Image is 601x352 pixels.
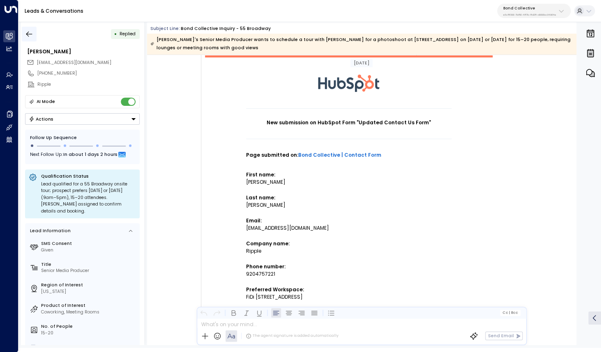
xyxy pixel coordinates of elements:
[37,59,111,66] span: apierson@ripple.com
[25,113,140,125] div: Button group with a nested menu
[246,263,286,270] strong: Phone number:
[350,59,373,67] div: [DATE]
[503,13,556,16] p: e5c8f306-7b86-487b-8d28-d066bc04964e
[37,81,140,88] div: Ripple
[246,217,262,224] strong: Email:
[41,247,137,254] div: Given
[114,28,117,39] div: •
[29,116,54,122] div: Actions
[41,240,137,247] label: SMS Consent
[318,57,380,108] img: HubSpot
[28,228,71,234] div: Lead Information
[246,151,381,158] strong: Page submitted on:
[41,282,137,288] label: Region of Interest
[41,309,137,315] div: Coworking, Meeting Rooms
[41,323,137,330] label: No. of People
[497,4,571,18] button: Bond Collectivee5c8f306-7b86-487b-8d28-d066bc04964e
[25,7,83,14] a: Leads & Conversations
[120,31,136,37] span: Replied
[150,36,573,52] div: [PERSON_NAME]'s Senior Media Producer wants to schedule a tour with [PERSON_NAME] for a photoshoo...
[246,201,451,209] div: [PERSON_NAME]
[246,194,275,201] strong: Last name:
[212,308,222,318] button: Redo
[30,135,135,141] div: Follow Up Sequence
[41,345,137,351] div: AddArea
[150,25,180,32] span: Subject Line:
[41,261,137,268] label: Title
[246,333,338,339] div: The agent signature is added automatically
[181,25,271,32] div: Bond Collective Inquiry - 55 Broadway
[503,6,556,11] p: Bond Collective
[246,240,290,247] strong: Company name:
[246,247,451,255] div: Ripple
[246,119,451,126] h1: New submission on HubSpot Form "Updated Contact Us Form"
[500,310,520,315] button: Cc|Bcc
[41,330,137,336] div: 15-20
[41,288,137,295] div: [US_STATE]
[41,302,137,309] label: Product of Interest
[63,151,117,160] span: In about 1 days 2 hours
[298,151,381,159] a: Bond Collective | Contact Form
[246,270,451,278] div: 9204757221
[30,151,135,160] div: Next Follow Up:
[246,224,451,232] div: [EMAIL_ADDRESS][DOMAIN_NAME]
[509,311,510,315] span: |
[502,311,518,315] span: Cc Bcc
[41,181,136,215] div: Lead qualified for a 55 Broadway onsite tour; prospect prefers [DATE] or [DATE] (9am–5pm), 15–20 ...
[27,48,140,55] div: [PERSON_NAME]
[199,308,209,318] button: Undo
[246,286,304,293] strong: Preferred Workspace:
[246,178,451,186] div: [PERSON_NAME]
[41,267,137,274] div: Senior Media Producer
[41,173,136,179] p: Qualification Status
[37,98,55,106] div: AI Mode
[25,113,140,125] button: Actions
[37,59,111,66] span: [EMAIL_ADDRESS][DOMAIN_NAME]
[37,70,140,77] div: [PHONE_NUMBER]
[246,171,275,178] strong: First name:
